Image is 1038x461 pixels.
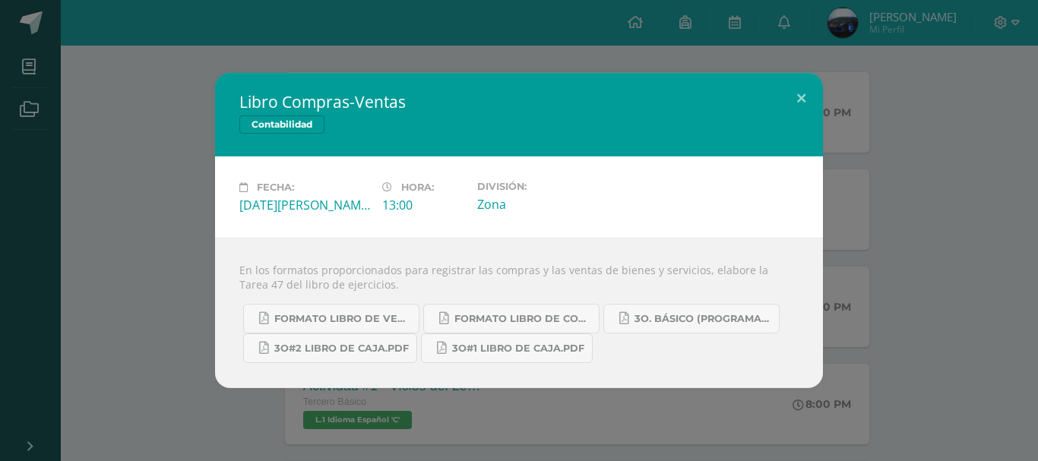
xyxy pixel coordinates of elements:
[477,181,608,192] label: División:
[452,343,584,355] span: 3o#1 Libro de Caja.pdf
[454,313,591,325] span: Formato Libro de Compras.pdf
[780,73,823,125] button: Close (Esc)
[274,343,409,355] span: 3o#2 Libro de Caja.pdf
[239,91,799,112] h2: Libro Compras-Ventas
[421,333,593,363] a: 3o#1 Libro de Caja.pdf
[382,197,465,213] div: 13:00
[274,313,411,325] span: Formato Libro de Ventas.pdf
[635,313,771,325] span: 3o. Básico (Programación).pdf
[215,238,823,388] div: En los formatos proporcionados para registrar las compras y las ventas de bienes y servicios, ela...
[401,182,434,193] span: Hora:
[243,333,417,363] a: 3o#2 Libro de Caja.pdf
[423,304,600,333] a: Formato Libro de Compras.pdf
[243,304,419,333] a: Formato Libro de Ventas.pdf
[257,182,294,193] span: Fecha:
[239,115,324,134] span: Contabilidad
[603,304,780,333] a: 3o. Básico (Programación).pdf
[239,197,370,213] div: [DATE][PERSON_NAME]
[477,196,608,213] div: Zona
